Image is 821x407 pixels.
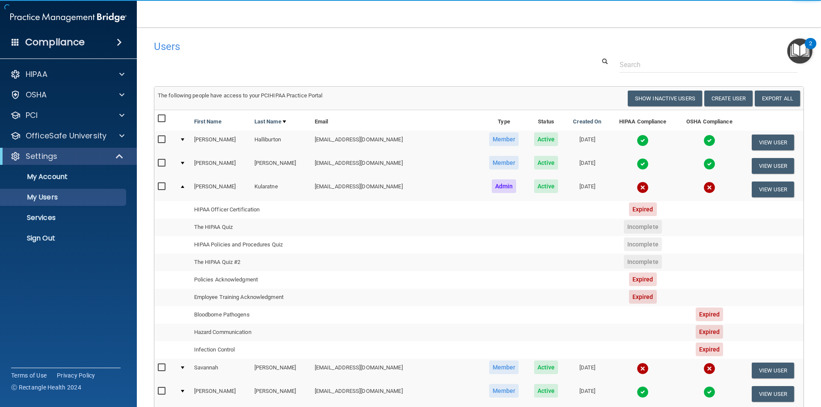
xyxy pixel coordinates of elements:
[251,154,311,178] td: [PERSON_NAME]
[534,156,558,170] span: Active
[629,202,657,216] span: Expired
[10,9,127,26] img: PMB logo
[251,382,311,406] td: [PERSON_NAME]
[10,90,124,100] a: OSHA
[191,359,251,382] td: Savannah
[637,135,649,146] img: tick.e7d51cea.svg
[534,132,558,146] span: Active
[311,382,481,406] td: [EMAIL_ADDRESS][DOMAIN_NAME]
[11,383,81,392] span: Ⓒ Rectangle Health 2024
[676,110,742,131] th: OSHA Compliance
[489,156,519,170] span: Member
[527,110,565,131] th: Status
[11,371,47,380] a: Terms of Use
[311,154,481,178] td: [EMAIL_ADDRESS][DOMAIN_NAME]
[191,289,311,306] td: Employee Training Acknowledgment
[755,91,800,106] a: Export All
[703,135,715,146] img: tick.e7d51cea.svg
[191,254,311,271] td: The HIPAA Quiz #2
[194,117,221,127] a: First Name
[10,151,124,161] a: Settings
[26,151,57,161] p: Settings
[620,57,797,73] input: Search
[25,36,85,48] h4: Compliance
[10,110,124,120] a: PCI
[311,178,481,201] td: [EMAIL_ADDRESS][DOMAIN_NAME]
[26,90,47,100] p: OSHA
[703,158,715,170] img: tick.e7d51cea.svg
[624,220,662,234] span: Incomplete
[311,110,481,131] th: Email
[158,92,323,99] span: The following people have access to your PCIHIPAA Practice Portal
[573,117,601,127] a: Created On
[191,341,311,359] td: Infection Control
[703,386,715,398] img: tick.e7d51cea.svg
[624,237,662,251] span: Incomplete
[534,179,558,193] span: Active
[752,158,794,174] button: View User
[191,201,311,219] td: HIPAA Officer Certification
[191,154,251,178] td: [PERSON_NAME]
[6,193,122,202] p: My Users
[6,173,122,181] p: My Account
[787,38,812,64] button: Open Resource Center, 2 new notifications
[637,182,649,193] img: cross.ca9f0e7f.svg
[609,110,676,131] th: HIPAA Compliance
[673,346,811,381] iframe: Drift Widget Chat Controller
[311,131,481,154] td: [EMAIL_ADDRESS][DOMAIN_NAME]
[191,236,311,254] td: HIPAA Policies and Procedures Quiz
[696,343,724,356] span: Expired
[637,386,649,398] img: tick.e7d51cea.svg
[191,178,251,201] td: [PERSON_NAME]
[696,307,724,321] span: Expired
[6,234,122,243] p: Sign Out
[628,91,702,106] button: Show Inactive Users
[534,384,558,398] span: Active
[489,360,519,374] span: Member
[637,158,649,170] img: tick.e7d51cea.svg
[191,382,251,406] td: [PERSON_NAME]
[191,306,311,324] td: Bloodborne Pathogens
[624,255,662,269] span: Incomplete
[26,110,38,120] p: PCI
[629,290,657,304] span: Expired
[809,44,812,55] div: 2
[565,154,609,178] td: [DATE]
[489,384,519,398] span: Member
[481,110,527,131] th: Type
[10,69,124,79] a: HIPAA
[251,131,311,154] td: Halliburton
[10,131,124,141] a: OfficeSafe University
[565,131,609,154] td: [DATE]
[752,182,794,197] button: View User
[703,182,715,193] img: cross.ca9f0e7f.svg
[191,131,251,154] td: [PERSON_NAME]
[251,178,311,201] td: Kularatne
[251,359,311,382] td: [PERSON_NAME]
[565,359,609,382] td: [DATE]
[191,324,311,341] td: Hazard Communication
[492,179,517,193] span: Admin
[534,360,558,374] span: Active
[489,132,519,146] span: Member
[565,178,609,201] td: [DATE]
[191,271,311,289] td: Policies Acknowledgment
[254,117,286,127] a: Last Name
[154,41,528,52] h4: Users
[57,371,95,380] a: Privacy Policy
[26,131,106,141] p: OfficeSafe University
[637,363,649,375] img: cross.ca9f0e7f.svg
[629,272,657,286] span: Expired
[191,219,311,236] td: The HIPAA Quiz
[565,382,609,406] td: [DATE]
[704,91,753,106] button: Create User
[752,386,794,402] button: View User
[752,135,794,150] button: View User
[6,214,122,222] p: Services
[696,325,724,339] span: Expired
[26,69,47,79] p: HIPAA
[311,359,481,382] td: [EMAIL_ADDRESS][DOMAIN_NAME]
